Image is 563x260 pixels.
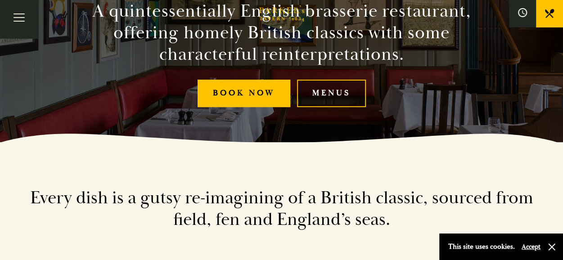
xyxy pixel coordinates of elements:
button: Accept [522,242,540,251]
a: Book Now [198,80,290,107]
p: This site uses cookies. [448,240,515,253]
button: Close and accept [547,242,556,251]
a: Menus [297,80,366,107]
h2: Every dish is a gutsy re-imagining of a British classic, sourced from field, fen and England’s seas. [25,187,538,230]
h2: A quintessentially English brasserie restaurant, offering homely British classics with some chara... [77,0,487,65]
